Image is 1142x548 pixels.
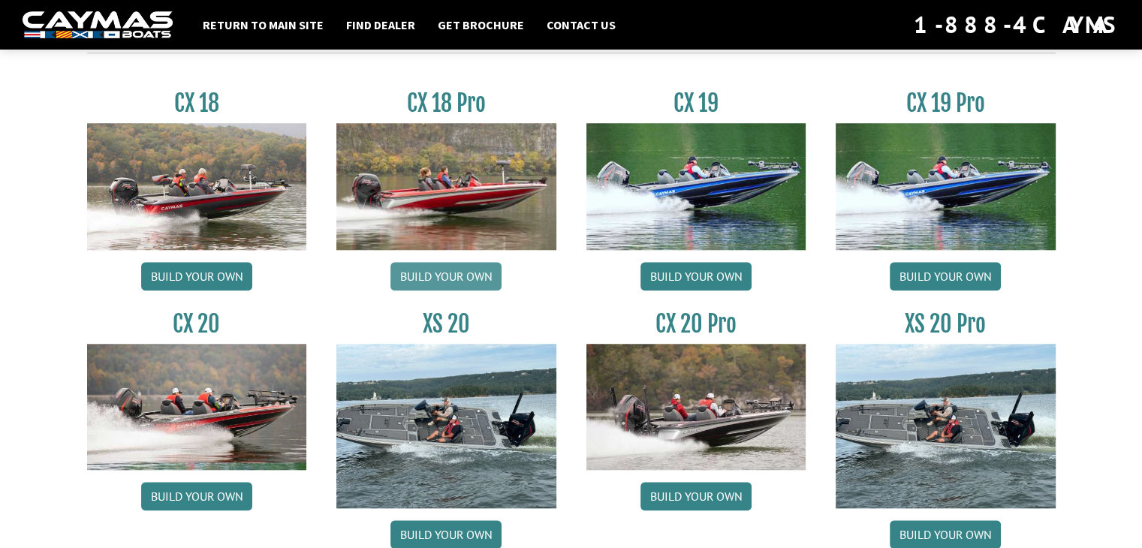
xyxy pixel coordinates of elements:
h3: CX 18 [87,89,307,117]
a: Contact Us [539,15,623,35]
h3: CX 20 [87,310,307,338]
a: Build your own [640,482,752,510]
div: 1-888-4CAYMAS [914,8,1119,41]
a: Get Brochure [430,15,532,35]
img: CX-20_thumbnail.jpg [87,344,307,470]
a: Build your own [141,482,252,510]
h3: CX 20 Pro [586,310,806,338]
h3: XS 20 Pro [836,310,1056,338]
img: XS_20_resized.jpg [836,344,1056,508]
h3: CX 18 Pro [336,89,556,117]
a: Build your own [640,262,752,291]
a: Return to main site [195,15,331,35]
h3: XS 20 [336,310,556,338]
img: XS_20_resized.jpg [336,344,556,508]
img: CX19_thumbnail.jpg [586,123,806,249]
h3: CX 19 Pro [836,89,1056,117]
img: CX-18SS_thumbnail.jpg [336,123,556,249]
img: CX-18S_thumbnail.jpg [87,123,307,249]
a: Find Dealer [339,15,423,35]
a: Build your own [141,262,252,291]
a: Build your own [390,262,502,291]
h3: CX 19 [586,89,806,117]
a: Build your own [890,262,1001,291]
img: CX19_thumbnail.jpg [836,123,1056,249]
img: CX-20Pro_thumbnail.jpg [586,344,806,470]
img: white-logo-c9c8dbefe5ff5ceceb0f0178aa75bf4bb51f6bca0971e226c86eb53dfe498488.png [23,11,173,39]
